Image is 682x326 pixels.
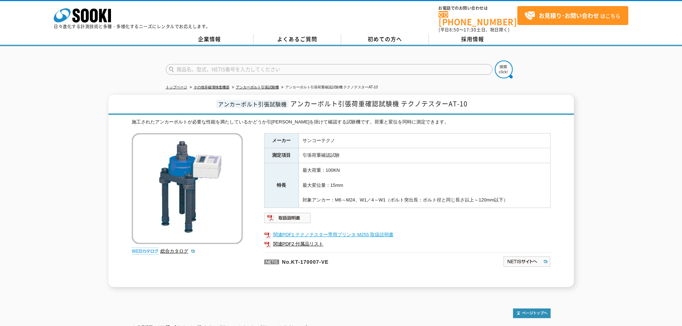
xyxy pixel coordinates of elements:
[132,118,551,126] div: 施工されたアンカーボルトが必要な性能を満たしているかどうか引[PERSON_NAME]を掛けて確認する試験機です。荷重と変位を同時に測定できます。
[166,85,187,89] a: トップページ
[253,34,341,45] a: よくあるご質問
[132,133,243,244] img: アンカーボルト引張荷重確認試験機 テクノテスターAT-10
[449,26,459,33] span: 8:50
[513,308,551,318] img: トップページへ
[216,100,289,108] span: アンカーボルト引張試験機
[132,248,159,255] img: webカタログ
[464,26,477,33] span: 17:30
[264,163,299,208] th: 特長
[160,248,195,254] a: 総合カタログ
[439,11,517,26] a: [PHONE_NUMBER]
[495,60,513,78] img: btn_search.png
[194,85,229,89] a: その他非破壊検査機器
[280,84,378,91] li: アンカーボルト引張荷重確認試験機 テクノテスターAT-10
[264,217,311,222] a: 取扱説明書
[299,133,550,148] td: サンコーテクノ
[264,148,299,163] th: 測定項目
[299,163,550,208] td: 最大荷重：100KN 最大変位量：15mm 対象アンカー：M6～M24、W1／4～W1（ボルト突出長：ボルト径と同じ長さ以上～120mm以下）
[368,35,402,43] span: 初めての方へ
[166,34,253,45] a: 企業情報
[429,34,517,45] a: 採用情報
[54,24,211,29] p: 日々進化する計測技術と多種・多様化するニーズにレンタルでお応えします。
[439,26,509,33] span: (平日 ～ 土日、祝日除く)
[517,6,628,25] a: お見積り･お問い合わせはこちら
[264,133,299,148] th: メーカー
[290,99,468,108] span: アンカーボルト引張荷重確認試験機 テクノテスターAT-10
[264,230,551,239] a: 関連PDF1 テクノテスター専用プリンタ M255 取扱説明書
[236,85,279,89] a: アンカーボルト引張試験機
[299,148,550,163] td: 引張荷重確認試験
[264,252,434,269] p: No.KT-170007-VE
[264,239,551,249] a: 関連PDF2 付属品リスト
[264,212,311,224] img: 取扱説明書
[524,10,620,21] span: はこちら
[539,11,599,20] strong: お見積り･お問い合わせ
[166,64,493,75] input: 商品名、型式、NETIS番号を入力してください
[503,256,551,267] img: NETISサイトへ
[341,34,429,45] a: 初めての方へ
[439,6,517,10] span: お電話でのお問い合わせは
